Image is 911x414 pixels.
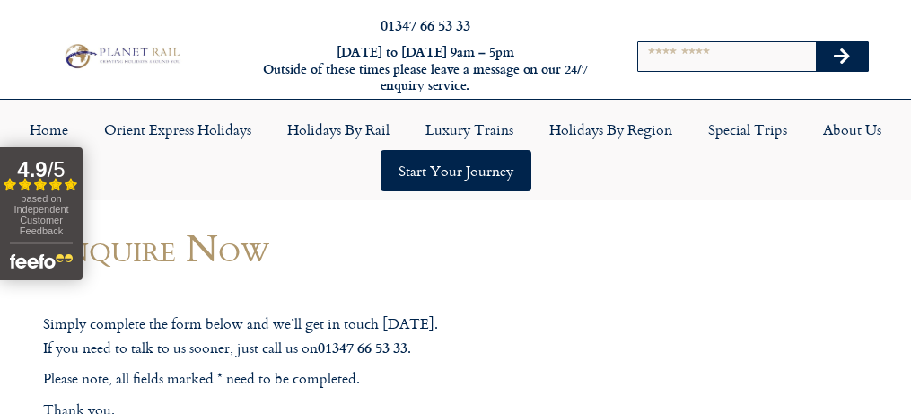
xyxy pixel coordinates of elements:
a: Special Trips [690,109,805,150]
h1: Enquire Now [43,226,582,269]
button: Search [816,42,868,71]
a: Start your Journey [381,150,531,191]
nav: Menu [9,109,902,191]
img: Planet Rail Train Holidays Logo [60,41,183,72]
p: Please note, all fields marked * need to be completed. [43,367,582,391]
a: Holidays by Region [531,109,690,150]
p: Simply complete the form below and we’ll get in touch [DATE]. If you need to talk to us sooner, j... [43,313,582,359]
a: Orient Express Holidays [86,109,269,150]
a: Luxury Trains [407,109,531,150]
strong: 01347 66 53 33 [318,337,407,357]
a: Home [12,109,86,150]
a: 01347 66 53 33 [381,14,470,35]
a: Holidays by Rail [269,109,407,150]
a: About Us [805,109,899,150]
h6: [DATE] to [DATE] 9am – 5pm Outside of these times please leave a message on our 24/7 enquiry serv... [248,44,603,94]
